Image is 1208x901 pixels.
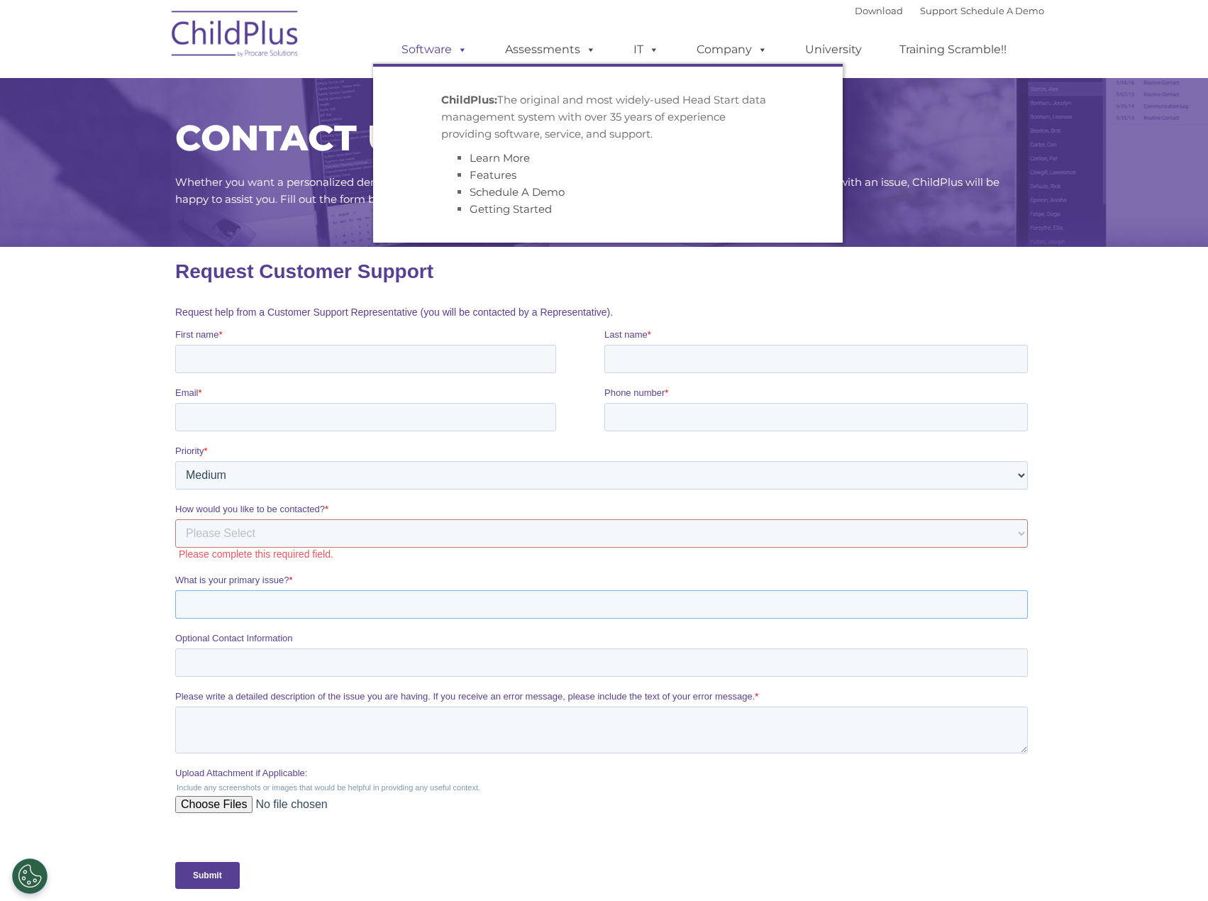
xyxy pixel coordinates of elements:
a: University [791,35,876,64]
a: Training Scramble!! [885,35,1021,64]
a: Schedule A Demo [960,5,1044,16]
strong: ChildPlus: [441,93,497,106]
img: ChildPlus by Procare Solutions [165,1,306,72]
a: Getting Started [470,202,552,216]
font: | [855,5,1044,16]
a: Download [855,5,903,16]
span: Whether you want a personalized demo of the software, looking for answers, interested in training... [175,175,999,206]
a: Features [470,168,516,182]
button: Cookies Settings [12,858,48,894]
a: Support [920,5,958,16]
p: The original and most widely-used Head Start data management system with over 35 years of experie... [441,92,775,143]
a: Software [387,35,482,64]
a: IT [619,35,673,64]
a: Learn More [470,151,530,165]
a: Assessments [491,35,610,64]
a: Company [682,35,782,64]
span: CONTACT US [175,116,418,160]
a: Schedule A Demo [470,185,565,199]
